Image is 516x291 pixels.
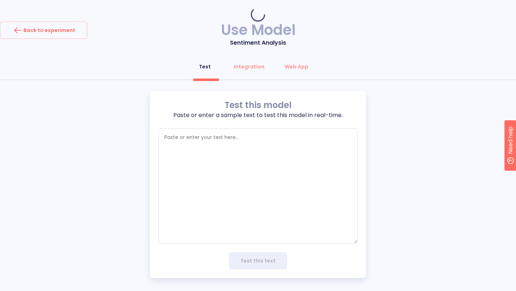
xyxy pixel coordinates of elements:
[159,111,357,120] p: Paste or enter a sample text to test this model in real-time.
[17,2,44,10] span: Need help
[285,63,308,70] div: Web App
[199,63,211,70] div: Test
[234,63,264,70] div: Integration
[12,24,75,36] div: Back to experiment
[159,99,357,111] p: Test this model
[159,128,357,243] textarea: empty textarea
